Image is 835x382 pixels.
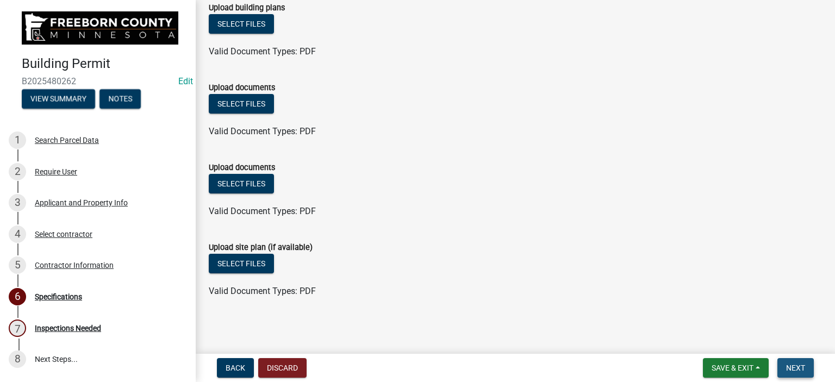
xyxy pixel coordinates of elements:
[209,46,316,57] span: Valid Document Types: PDF
[22,95,95,104] wm-modal-confirm: Summary
[9,288,26,305] div: 6
[178,76,193,86] wm-modal-confirm: Edit Application Number
[99,89,141,109] button: Notes
[9,320,26,337] div: 7
[22,89,95,109] button: View Summary
[99,95,141,104] wm-modal-confirm: Notes
[35,136,99,144] div: Search Parcel Data
[226,364,245,372] span: Back
[209,174,274,193] button: Select files
[9,350,26,368] div: 8
[9,163,26,180] div: 2
[217,358,254,378] button: Back
[703,358,769,378] button: Save & Exit
[209,14,274,34] button: Select files
[9,131,26,149] div: 1
[35,168,77,176] div: Require User
[35,324,101,332] div: Inspections Needed
[22,76,174,86] span: B2025480262
[209,94,274,114] button: Select files
[209,286,316,296] span: Valid Document Types: PDF
[22,56,187,72] h4: Building Permit
[9,194,26,211] div: 3
[209,164,275,172] label: Upload documents
[777,358,814,378] button: Next
[209,206,316,216] span: Valid Document Types: PDF
[178,76,193,86] a: Edit
[35,199,128,206] div: Applicant and Property Info
[35,261,114,269] div: Contractor Information
[209,126,316,136] span: Valid Document Types: PDF
[209,244,313,252] label: Upload site plan (if available)
[35,230,92,238] div: Select contractor
[786,364,805,372] span: Next
[9,256,26,274] div: 5
[209,4,285,12] label: Upload building plans
[258,358,307,378] button: Discard
[35,293,82,300] div: Specifications
[712,364,753,372] span: Save & Exit
[209,254,274,273] button: Select files
[209,84,275,92] label: Upload documents
[22,11,178,45] img: Freeborn County, Minnesota
[9,226,26,243] div: 4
